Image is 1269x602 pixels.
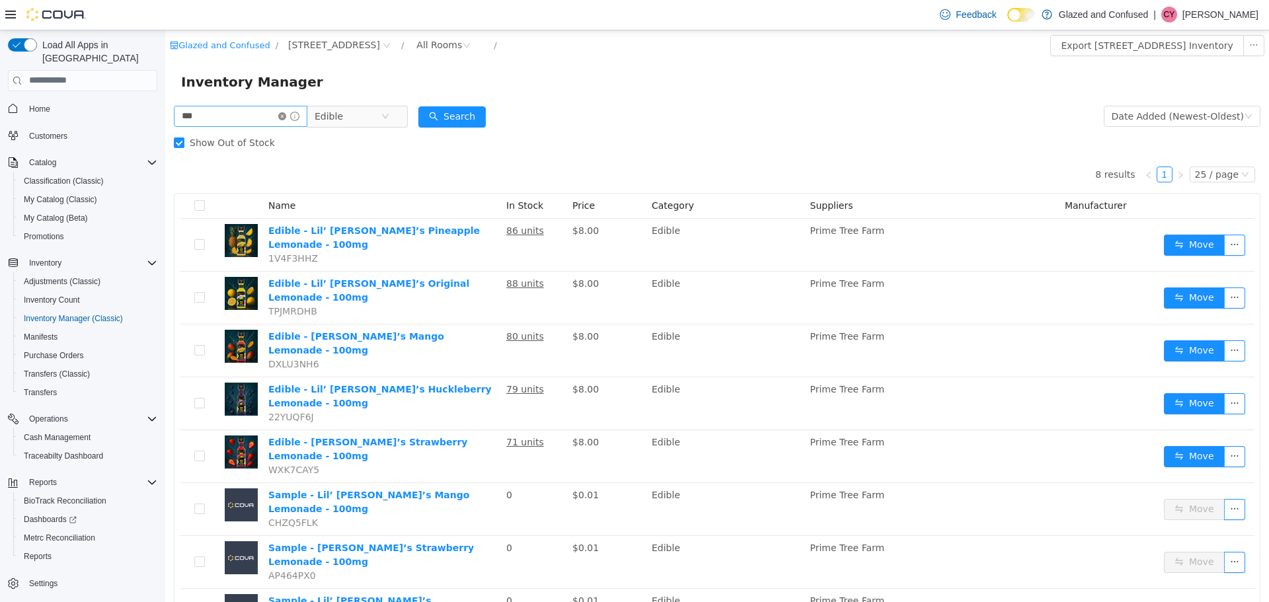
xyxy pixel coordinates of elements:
[103,354,327,378] a: Edible - Lil’ [PERSON_NAME]’s Huckleberry Lemonade - 100mg
[407,406,434,417] span: $8.00
[103,565,270,589] a: Sample - Lil’ [PERSON_NAME]’s Huckleberry Lemonade - 100mg
[59,352,93,385] img: Edible - Lil’ Ray’s Huckleberry Lemonade - 100mg hero shot
[13,309,163,328] button: Inventory Manager (Classic)
[341,170,378,180] span: In Stock
[13,227,163,246] button: Promotions
[481,294,640,347] td: Edible
[1059,310,1080,331] button: icon: ellipsis
[19,448,157,464] span: Traceabilty Dashboard
[3,254,163,272] button: Inventory
[24,350,84,361] span: Purchase Orders
[13,272,163,291] button: Adjustments (Classic)
[645,565,720,576] span: Prime Tree Farm
[1011,141,1019,149] i: icon: right
[103,381,149,392] span: 22YUQF6J
[19,274,157,289] span: Adjustments (Classic)
[1007,136,1023,152] li: Next Page
[1059,469,1080,490] button: icon: ellipsis
[24,551,52,562] span: Reports
[341,301,379,311] u: 80 units
[24,155,157,170] span: Catalog
[29,578,58,589] span: Settings
[19,107,115,118] span: Show Out of Stock
[1078,5,1099,26] button: icon: ellipsis
[1153,7,1156,22] p: |
[1030,137,1073,151] div: 25 / page
[24,213,88,223] span: My Catalog (Beta)
[125,81,134,91] i: icon: info-circle
[999,416,1059,437] button: icon: swapMove
[19,311,128,326] a: Inventory Manager (Classic)
[19,311,157,326] span: Inventory Manager (Classic)
[328,10,331,20] span: /
[481,453,640,506] td: Edible
[103,512,309,537] a: Sample - [PERSON_NAME]’s Strawberry Lemonade - 100mg
[13,190,163,209] button: My Catalog (Classic)
[24,575,157,591] span: Settings
[24,194,97,205] span: My Catalog (Classic)
[481,347,640,400] td: Edible
[991,136,1007,152] li: 1
[59,405,93,438] img: Edible - Lil’ Ray’s Strawberry Lemonade - 100mg hero shot
[19,348,157,363] span: Purchase Orders
[3,126,163,145] button: Customers
[992,137,1007,151] a: 1
[59,246,93,280] img: Edible - Lil’ Ray’s Original Lemonade - 100mg hero shot
[3,574,163,593] button: Settings
[123,7,215,22] span: 2465 US Highway 2 S, Crystal Falls
[24,514,77,525] span: Dashboards
[1059,257,1080,278] button: icon: ellipsis
[253,76,321,97] button: icon: searchSearch
[19,366,95,382] a: Transfers (Classic)
[24,276,100,287] span: Adjustments (Classic)
[13,172,163,190] button: Classification (Classic)
[645,406,720,417] span: Prime Tree Farm
[19,548,157,564] span: Reports
[481,506,640,558] td: Edible
[341,565,347,576] span: 0
[1059,7,1148,22] p: Glazed and Confused
[24,313,123,324] span: Inventory Manager (Classic)
[19,173,109,189] a: Classification (Classic)
[645,195,720,206] span: Prime Tree Farm
[19,493,112,509] a: BioTrack Reconciliation
[645,301,720,311] span: Prime Tree Farm
[24,295,80,305] span: Inventory Count
[481,241,640,294] td: Edible
[103,328,154,339] span: DXLU3NH6
[24,432,91,443] span: Cash Management
[645,459,720,470] span: Prime Tree Farm
[19,329,63,345] a: Manifests
[103,170,130,180] span: Name
[103,223,153,233] span: 1V4F3HHZ
[103,406,302,431] a: Edible - [PERSON_NAME]’s Strawberry Lemonade - 100mg
[407,512,434,523] span: $0.01
[407,301,434,311] span: $8.00
[407,248,434,258] span: $8.00
[24,576,63,591] a: Settings
[24,332,58,342] span: Manifests
[341,354,379,364] u: 79 units
[19,430,96,445] a: Cash Management
[980,141,987,149] i: icon: left
[29,414,68,424] span: Operations
[24,231,64,242] span: Promotions
[1164,7,1175,22] span: CY
[24,101,56,117] a: Home
[19,192,157,207] span: My Catalog (Classic)
[481,400,640,453] td: Edible
[976,136,991,152] li: Previous Page
[13,209,163,227] button: My Catalog (Beta)
[645,248,720,258] span: Prime Tree Farm
[956,8,996,21] span: Feedback
[407,565,434,576] span: $0.01
[103,459,304,484] a: Sample - Lil’ [PERSON_NAME]’s Mango Lemonade - 100mg
[13,428,163,447] button: Cash Management
[13,291,163,309] button: Inventory Count
[13,328,163,346] button: Manifests
[19,493,157,509] span: BioTrack Reconciliation
[935,1,1001,28] a: Feedback
[110,10,113,20] span: /
[103,195,315,219] a: Edible - Lil’ [PERSON_NAME]’s Pineapple Lemonade - 100mg
[5,11,13,19] i: icon: shop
